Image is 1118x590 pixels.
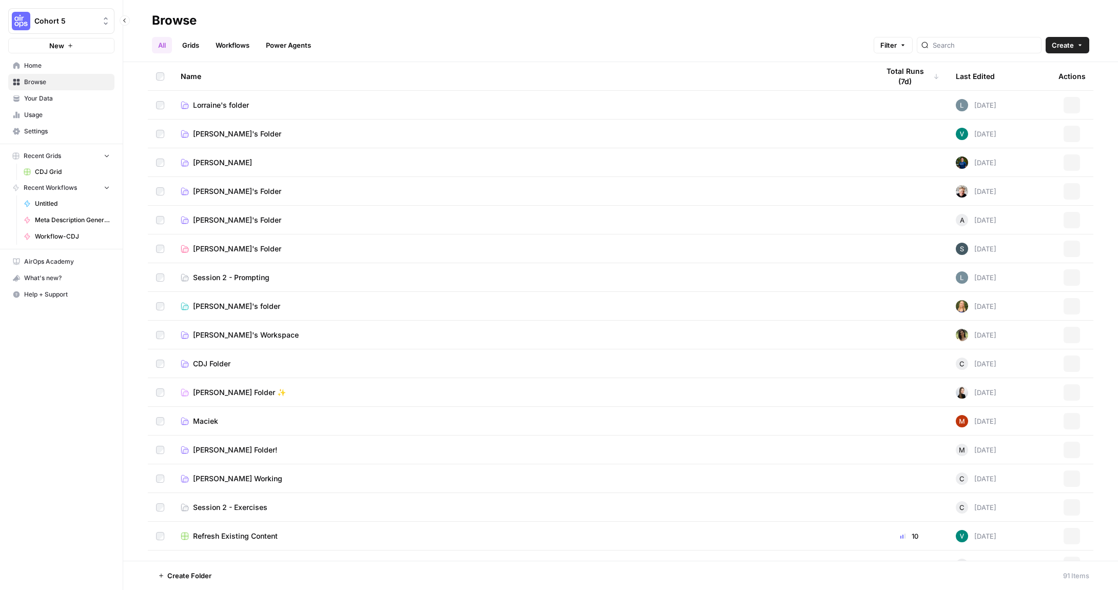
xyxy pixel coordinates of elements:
a: Your Data [8,90,114,107]
span: Create Folder [167,571,211,581]
span: Settings [24,127,110,136]
span: [PERSON_NAME] Working [193,474,282,484]
span: Browse [24,77,110,87]
a: Lorraine's folder [181,100,862,110]
span: Untitled [35,199,110,208]
img: 935t5o3ujyg5cl1tvksx6hltjbvk [956,530,968,542]
span: Cohort 5 [34,16,97,26]
a: Grids [176,37,205,53]
div: [DATE] [956,214,996,226]
a: Workflow-CDJ [19,228,114,245]
span: [PERSON_NAME]'s Folder [193,186,281,196]
div: [DATE] [956,415,996,427]
a: Write Content Briefs [181,560,862,570]
span: CDJ Folder [193,359,230,369]
span: C [959,502,965,513]
span: Recent Grids [24,151,61,161]
a: Usage [8,107,114,123]
span: Create [1052,40,1074,50]
a: CDJ Grid [19,164,114,180]
span: A [960,215,965,225]
span: Refresh Existing Content [193,531,278,541]
div: Browse [152,12,197,29]
div: [DATE] [956,530,996,542]
span: [PERSON_NAME] Folder! [193,445,277,455]
div: What's new? [9,270,114,286]
div: [DATE] [956,329,996,341]
span: M [959,445,965,455]
span: AirOps Academy [24,257,110,266]
a: [PERSON_NAME]'s Folder [181,244,862,254]
img: lv9aeu8m5xbjlu53qhb6bdsmtbjy [956,271,968,284]
div: [DATE] [956,559,996,571]
button: Create [1046,37,1089,53]
span: Filter [880,40,897,50]
span: [PERSON_NAME] Folder ✨ [193,387,286,398]
div: 91 Items [1063,571,1089,581]
div: [DATE] [956,473,996,485]
a: Session 2 - Prompting [181,272,862,283]
span: Maciek [193,416,218,426]
span: A [960,560,965,570]
a: [PERSON_NAME]'s Workspace [181,330,862,340]
div: [DATE] [956,386,996,399]
button: Filter [874,37,913,53]
div: 10 [879,531,939,541]
button: Workspace: Cohort 5 [8,8,114,34]
button: Help + Support [8,286,114,303]
img: vrw3c2i85bxreej33hwq2s6ci9t1 [956,415,968,427]
div: Total Runs (7d) [879,62,939,90]
span: [PERSON_NAME]'s Folder [193,129,281,139]
div: [DATE] [956,243,996,255]
a: Refresh Existing Content [181,531,862,541]
div: [DATE] [956,185,996,198]
a: [PERSON_NAME]'s Folder [181,186,862,196]
button: What's new? [8,270,114,286]
input: Search [933,40,1037,50]
a: [PERSON_NAME] [181,158,862,168]
span: Recent Workflows [24,183,77,192]
button: Create Folder [152,567,218,584]
span: C [959,359,965,369]
div: [DATE] [956,300,996,312]
img: l7wc9lttar9mml2em7ssp1le7bvz [956,243,968,255]
button: Recent Workflows [8,180,114,195]
div: [DATE] [956,99,996,111]
div: [DATE] [956,444,996,456]
a: Untitled [19,195,114,212]
div: [DATE] [956,128,996,140]
img: 2o0kkxn9fh134egdy59ddfshx893 [956,185,968,198]
span: Write Content Briefs [193,560,262,570]
div: [DATE] [956,271,996,284]
a: [PERSON_NAME] Working [181,474,862,484]
div: [DATE] [956,501,996,514]
a: All [152,37,172,53]
a: Session 2 - Exercises [181,502,862,513]
span: [PERSON_NAME]'s Folder [193,244,281,254]
span: Workflow-CDJ [35,232,110,241]
span: Help + Support [24,290,110,299]
a: Power Agents [260,37,317,53]
img: 39yvk6re8pq17klu4428na3vpvu6 [956,386,968,399]
img: r24b6keouon8mlof60ptx1lwn1nq [956,300,968,312]
a: Browse [8,74,114,90]
img: 935t5o3ujyg5cl1tvksx6hltjbvk [956,128,968,140]
img: 68soq3pkptmntqpesssmmm5ejrlv [956,156,968,169]
span: [PERSON_NAME]'s Workspace [193,330,299,340]
a: Home [8,57,114,74]
span: [PERSON_NAME]'s Folder [193,215,281,225]
span: Your Data [24,94,110,103]
a: CDJ Folder [181,359,862,369]
span: C [959,474,965,484]
div: [DATE] [956,156,996,169]
a: AirOps Academy [8,253,114,270]
span: Session 2 - Exercises [193,502,267,513]
img: ftiewkinvtttmmywn0rd7mbqrk6g [956,329,968,341]
a: [PERSON_NAME]'s folder [181,301,862,311]
div: [DATE] [956,358,996,370]
span: Meta Description Generator - CDJ [35,215,110,225]
a: Maciek [181,416,862,426]
span: [PERSON_NAME] [193,158,252,168]
img: lv9aeu8m5xbjlu53qhb6bdsmtbjy [956,99,968,111]
div: Actions [1058,62,1086,90]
